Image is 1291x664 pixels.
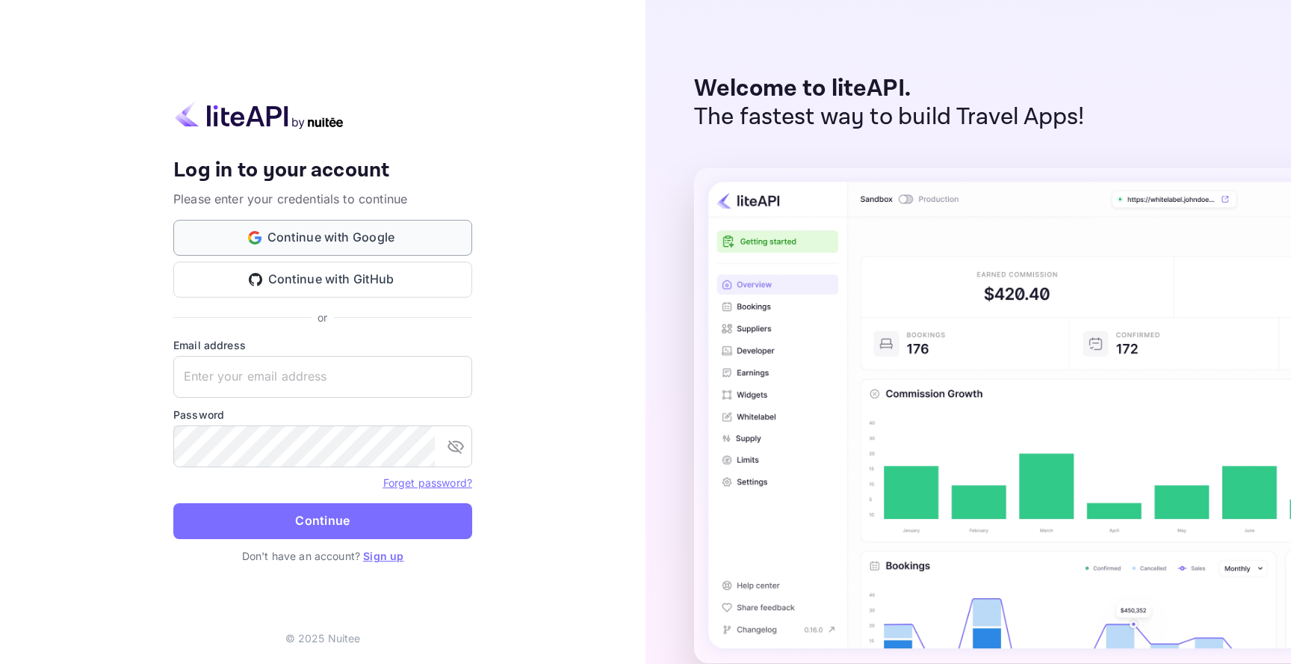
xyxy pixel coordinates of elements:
[173,337,472,353] label: Email address
[383,475,472,490] a: Forget password?
[173,503,472,539] button: Continue
[173,100,345,129] img: liteapi
[173,158,472,184] h4: Log in to your account
[363,550,403,562] a: Sign up
[285,630,361,646] p: © 2025 Nuitee
[441,431,471,461] button: toggle password visibility
[173,548,472,564] p: Don't have an account?
[173,262,472,298] button: Continue with GitHub
[694,75,1085,103] p: Welcome to liteAPI.
[173,220,472,256] button: Continue with Google
[173,356,472,398] input: Enter your email address
[383,476,472,489] a: Forget password?
[318,310,327,325] p: or
[173,407,472,422] label: Password
[694,103,1085,132] p: The fastest way to build Travel Apps!
[173,190,472,208] p: Please enter your credentials to continue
